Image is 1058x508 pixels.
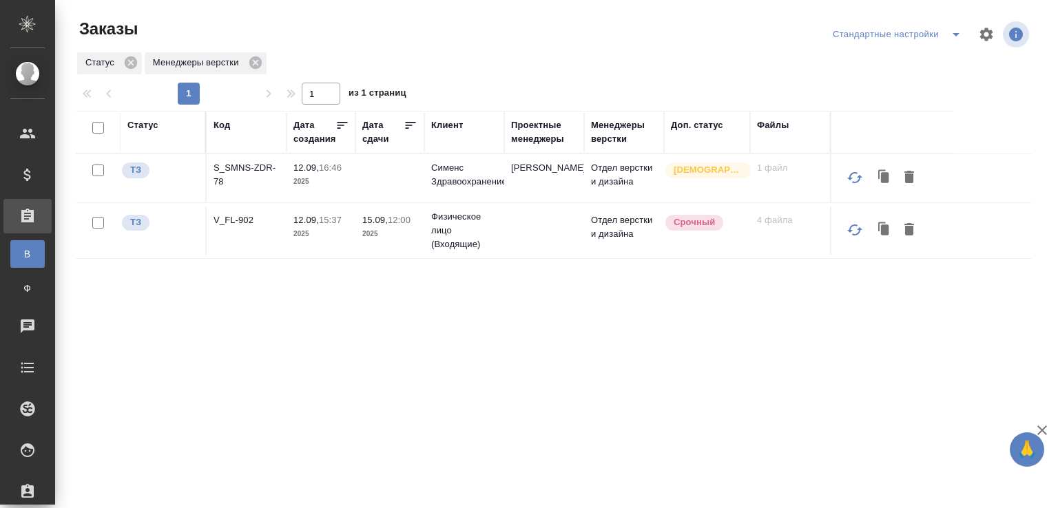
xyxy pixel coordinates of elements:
div: Клиент [431,118,463,132]
p: Срочный [674,215,715,229]
div: Статус [77,52,142,74]
p: 2025 [293,175,349,189]
span: Заказы [76,18,138,40]
p: 15.09, [362,215,388,225]
span: Посмотреть информацию [1003,21,1032,47]
button: Клонировать [871,165,898,191]
button: Клонировать [871,217,898,243]
div: Выставляется автоматически, если на указанный объем услуг необходимо больше времени в стандартном... [664,213,743,232]
p: ТЗ [130,215,141,229]
div: Статус [127,118,158,132]
div: Проектные менеджеры [511,118,577,146]
p: Статус [85,56,119,70]
button: Обновить [838,161,871,194]
p: Отдел верстки и дизайна [591,213,657,241]
p: 2025 [293,227,349,241]
span: 🙏 [1015,435,1039,464]
p: 2025 [362,227,417,241]
p: S_SMNS-ZDR-78 [214,161,280,189]
a: Ф [10,275,45,302]
button: 🙏 [1010,432,1044,467]
p: 1 файл [757,161,823,175]
span: Ф [17,282,38,295]
button: Удалить [898,165,921,191]
div: Менеджеры верстки [591,118,657,146]
span: из 1 страниц [349,85,406,105]
div: Выставляет КМ при отправке заказа на расчет верстке (для тикета) или для уточнения сроков на прои... [121,213,198,232]
div: Доп. статус [671,118,723,132]
p: Менеджеры верстки [153,56,244,70]
button: Обновить [838,213,871,246]
p: Сименс Здравоохранение [431,161,497,189]
a: В [10,240,45,268]
div: Дата сдачи [362,118,404,146]
div: Выставляет КМ при отправке заказа на расчет верстке (для тикета) или для уточнения сроков на прои... [121,161,198,180]
p: 16:46 [319,162,342,173]
td: [PERSON_NAME] [504,154,584,202]
p: Физическое лицо (Входящие) [431,210,497,251]
div: Файлы [757,118,789,132]
div: Код [214,118,230,132]
div: Дата создания [293,118,335,146]
span: В [17,247,38,261]
p: [DEMOGRAPHIC_DATA] [674,163,743,177]
button: Удалить [898,217,921,243]
p: 12:00 [388,215,411,225]
div: Выставляется автоматически для первых 3 заказов нового контактного лица. Особое внимание [664,161,743,180]
p: ТЗ [130,163,141,177]
span: Настроить таблицу [970,18,1003,51]
div: split button [829,23,970,45]
p: 12.09, [293,162,319,173]
p: Отдел верстки и дизайна [591,161,657,189]
div: Менеджеры верстки [145,52,267,74]
p: 15:37 [319,215,342,225]
p: 12.09, [293,215,319,225]
p: V_FL-902 [214,213,280,227]
p: 4 файла [757,213,823,227]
